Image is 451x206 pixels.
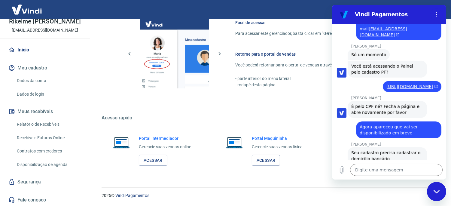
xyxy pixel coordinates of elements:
img: Imagem da dashboard mostrando o botão de gerenciar conta na sidebar no lado esquerdo [140,19,209,88]
a: Segurança [7,175,83,189]
a: Relatório de Recebíveis [14,118,83,131]
a: Início [7,43,83,57]
a: Recebíveis Futuros Online [14,132,83,144]
p: Rikelme [PERSON_NAME] [9,18,81,25]
button: Sair [422,4,444,15]
a: Dados da conta [14,75,83,87]
img: Imagem de um notebook aberto [109,135,134,150]
img: Vindi [7,0,46,19]
p: Você poderá retornar para o portal de vendas através das seguintes maneiras: [235,62,422,68]
a: Acessar [252,155,280,166]
a: Vindi Pagamentos [115,193,149,198]
p: Para acessar este gerenciador, basta clicar em “Gerenciar conta” no menu lateral do portal de ven... [235,30,422,37]
a: Acessar [139,155,167,166]
p: - rodapé desta página [235,82,422,88]
h6: Fácil de acessar [235,20,422,26]
img: Imagem de um notebook aberto [222,135,247,150]
p: Gerencie suas vendas física. [252,144,304,150]
button: Meu cadastro [7,61,83,75]
h5: Acesso rápido [102,115,437,121]
button: Meus recebíveis [7,105,83,118]
iframe: Botão para abrir a janela de mensagens, conversa em andamento [427,182,446,201]
p: [EMAIL_ADDRESS][DOMAIN_NAME] [12,27,78,33]
a: Contratos com credores [14,145,83,157]
h6: Portal Maquininha [252,135,304,141]
h6: Retorne para o portal de vendas [235,51,422,57]
h6: Portal Intermediador [139,135,192,141]
p: 2025 © [102,192,437,199]
p: - parte inferior do menu lateral [235,75,422,82]
iframe: Janela de mensagens [332,5,446,180]
a: Dados de login [14,88,83,100]
a: Disponibilização de agenda [14,158,83,171]
p: Gerencie suas vendas online. [139,144,192,150]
